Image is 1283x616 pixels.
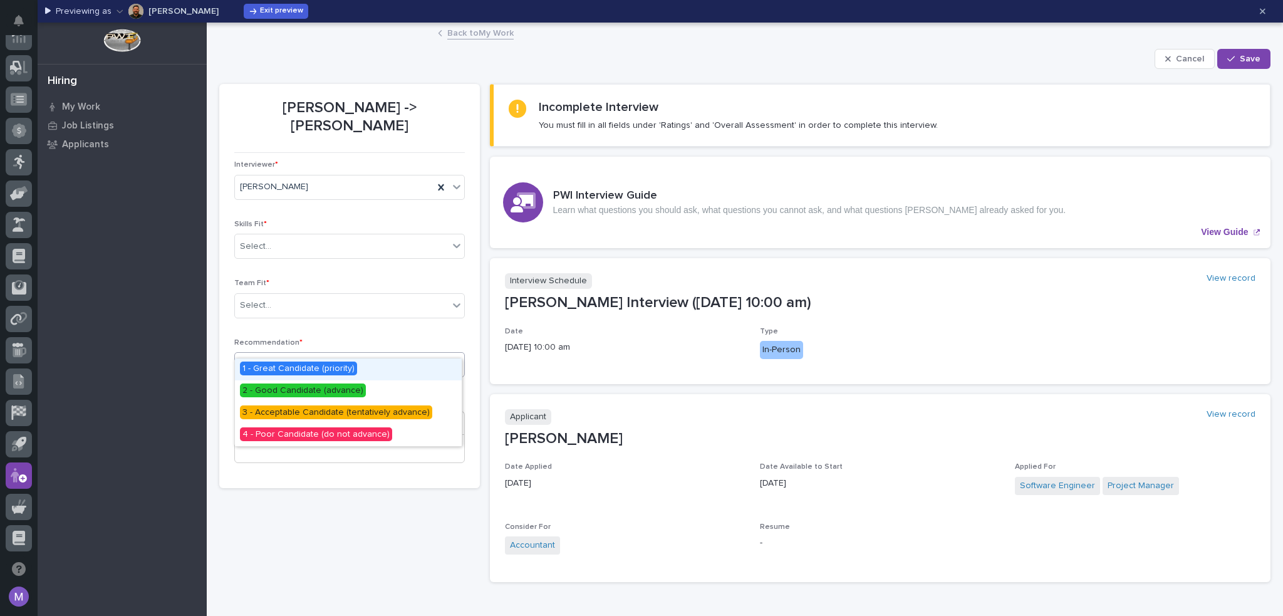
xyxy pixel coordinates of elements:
[38,135,207,154] a: Applicants
[447,25,514,39] a: Back toMy Work
[1020,479,1095,493] a: Software Engineer
[760,523,790,531] span: Resume
[62,120,114,132] p: Job Listings
[505,477,745,490] p: [DATE]
[6,583,32,610] button: users-avatar
[240,240,271,253] div: Select...
[235,380,462,402] div: 2 - Good Candidate (advance)
[760,536,1000,550] p: -
[234,99,465,135] p: [PERSON_NAME] -> [PERSON_NAME]
[505,409,551,425] p: Applicant
[78,203,88,213] div: 🔗
[1207,273,1255,284] a: View record
[234,339,303,347] span: Recommendation
[240,405,432,419] span: 3 - Acceptable Candidate (tentatively advance)
[505,294,1256,312] p: [PERSON_NAME] Interview ([DATE] 10:00 am)
[539,100,658,115] h2: Incomplete Interview
[539,120,938,131] p: You must fill in all fields under 'Ratings' and 'Overall Assessment' in order to complete this in...
[510,539,555,552] a: Accountant
[6,556,32,582] button: Open support chat
[38,116,207,135] a: Job Listings
[56,6,112,17] p: Previewing as
[760,477,1000,490] p: [DATE]
[505,523,551,531] span: Consider For
[1217,49,1270,69] button: Save
[213,144,228,159] button: Start new chat
[13,140,35,162] img: 1736555164131-43832dd5-751b-4058-ba23-39d91318e5a0
[8,197,73,219] a: 📖Help Docs
[43,152,175,162] div: We're offline, we will be back soon!
[128,4,143,19] img: Austin Beachy
[43,140,205,152] div: Start new chat
[13,70,228,90] p: How can we help?
[91,202,160,214] span: Onboarding Call
[240,427,392,441] span: 4 - Poor Candidate (do not advance)
[13,203,23,213] div: 📖
[1176,53,1204,65] span: Cancel
[1155,49,1215,69] button: Cancel
[240,384,366,397] span: 2 - Good Candidate (advance)
[235,402,462,424] div: 3 - Acceptable Candidate (tentatively advance)
[760,328,778,335] span: Type
[240,299,271,312] div: Select...
[234,221,267,228] span: Skills Fit
[13,50,228,70] p: Welcome 👋
[6,8,32,34] button: Notifications
[505,328,523,335] span: Date
[1201,227,1248,238] p: View Guide
[235,358,462,380] div: 1 - Great Candidate (priority)
[117,1,219,21] button: Austin Beachy[PERSON_NAME]
[234,279,269,287] span: Team Fit
[760,463,843,471] span: Date Available to Start
[234,161,278,169] span: Interviewer
[260,6,303,16] span: Exit preview
[25,202,68,214] span: Help Docs
[505,463,552,471] span: Date Applied
[148,7,219,16] p: [PERSON_NAME]
[505,273,592,289] p: Interview Schedule
[125,232,152,242] span: Pylon
[240,180,308,194] span: [PERSON_NAME]
[240,362,357,375] span: 1 - Great Candidate (priority)
[13,13,38,38] img: Stacker
[62,139,109,150] p: Applicants
[505,341,745,354] p: [DATE] 10:00 am
[1015,463,1056,471] span: Applied For
[62,102,100,113] p: My Work
[553,205,1066,216] p: Learn what questions you should ask, what questions you cannot ask, and what questions [PERSON_NA...
[490,157,1271,248] a: View Guide
[103,29,140,52] img: Workspace Logo
[505,430,1256,448] p: [PERSON_NAME]
[235,424,462,446] div: 4 - Poor Candidate (do not advance)
[244,4,308,19] button: Exit preview
[38,97,207,116] a: My Work
[553,189,1066,203] h3: PWI Interview Guide
[1207,409,1255,420] a: View record
[73,197,165,219] a: 🔗Onboarding Call
[88,232,152,242] a: Powered byPylon
[16,15,32,35] div: Notifications
[48,75,77,88] div: Hiring
[1240,53,1260,65] span: Save
[1108,479,1174,493] a: Project Manager
[760,341,803,359] div: In-Person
